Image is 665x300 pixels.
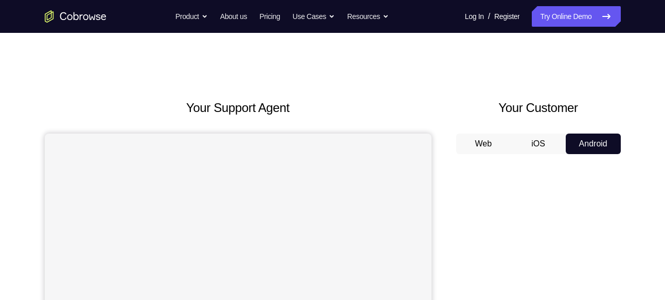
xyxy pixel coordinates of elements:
button: Use Cases [293,6,335,27]
button: Resources [347,6,389,27]
a: Pricing [259,6,280,27]
a: Try Online Demo [532,6,620,27]
a: Log In [465,6,484,27]
a: About us [220,6,247,27]
button: Android [566,134,621,154]
button: Web [456,134,511,154]
h2: Your Support Agent [45,99,432,117]
h2: Your Customer [456,99,621,117]
span: / [488,10,490,23]
a: Go to the home page [45,10,106,23]
a: Register [494,6,519,27]
button: iOS [511,134,566,154]
button: Product [175,6,208,27]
